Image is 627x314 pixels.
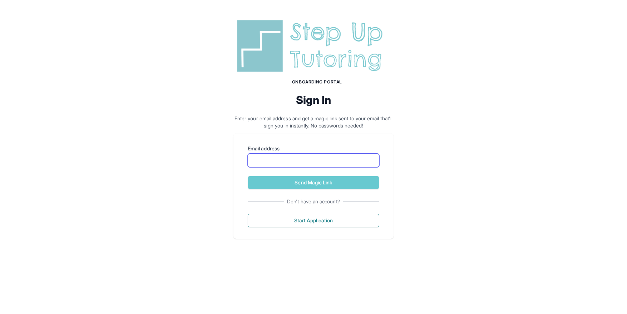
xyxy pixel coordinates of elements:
[233,115,394,129] p: Enter your email address and get a magic link sent to your email that'll sign you in instantly. N...
[248,176,379,189] button: Send Magic Link
[233,93,394,106] h2: Sign In
[248,145,379,152] label: Email address
[233,17,394,75] img: Step Up Tutoring horizontal logo
[284,198,343,205] span: Don't have an account?
[241,79,394,85] h1: Onboarding Portal
[248,214,379,227] button: Start Application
